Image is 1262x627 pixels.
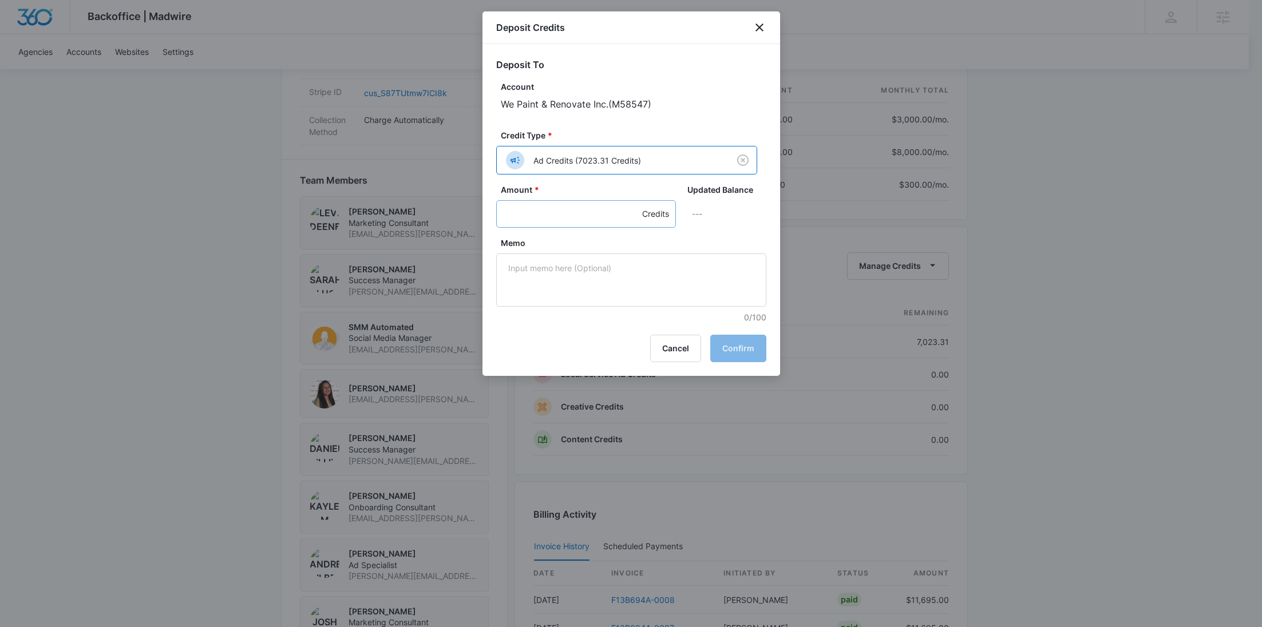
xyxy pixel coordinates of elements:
div: Credits [642,200,669,228]
button: close [753,21,766,34]
button: Clear [734,151,752,169]
p: 0/100 [501,311,766,323]
p: Account [501,81,766,93]
p: --- [692,200,753,228]
h1: Deposit Credits [496,21,565,34]
label: Updated Balance [687,184,758,196]
button: Cancel [650,335,701,362]
label: Amount [501,184,681,196]
p: Ad Credits (7023.31 Credits) [533,154,641,166]
label: Credit Type [501,129,762,141]
label: Memo [501,237,771,249]
p: We Paint & Renovate Inc. ( M58547 ) [501,97,766,111]
h2: Deposit To [496,58,766,72]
